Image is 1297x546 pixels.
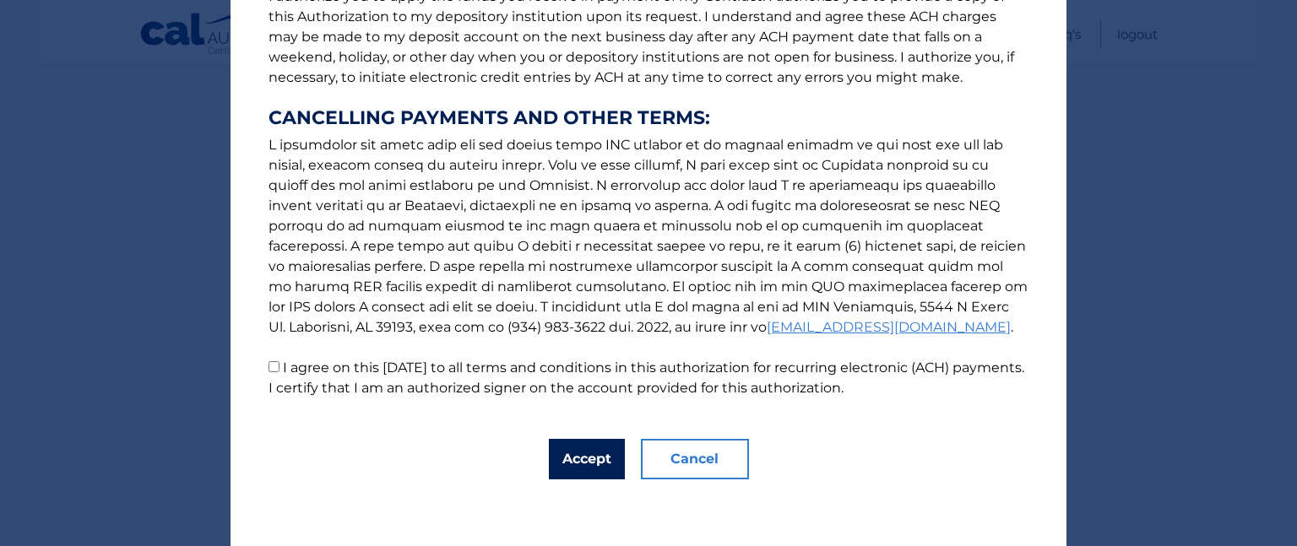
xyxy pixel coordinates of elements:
[269,359,1024,396] label: I agree on this [DATE] to all terms and conditions in this authorization for recurring electronic...
[767,319,1011,335] a: [EMAIL_ADDRESS][DOMAIN_NAME]
[641,439,749,479] button: Cancel
[269,108,1028,128] strong: CANCELLING PAYMENTS AND OTHER TERMS:
[549,439,625,479] button: Accept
